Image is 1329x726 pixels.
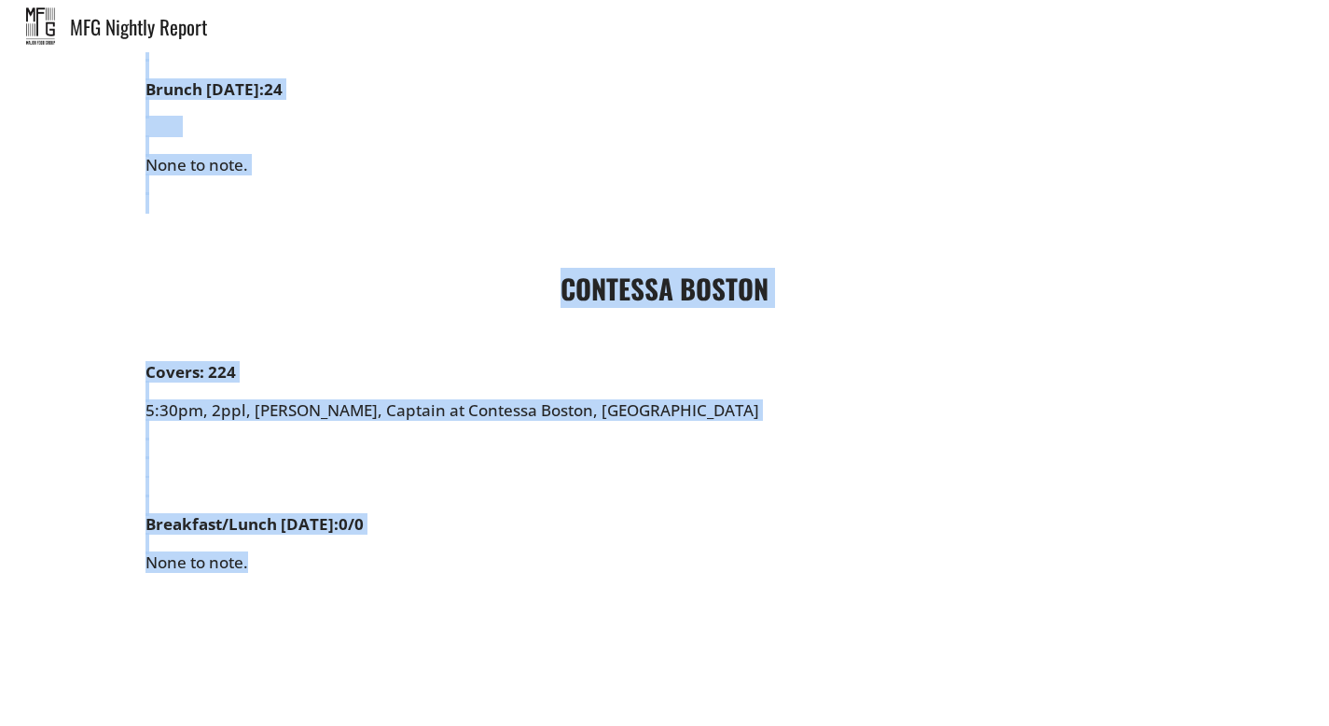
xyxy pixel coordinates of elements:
strong: 0/0 [339,513,364,535]
strong: 24 [264,78,283,100]
div: None to note. [145,515,1184,610]
div: None to note. [145,80,1184,214]
img: mfg_nightly.jpeg [26,7,55,45]
strong: Covers: 224 [145,361,236,383]
div: 5:30pm, 2ppl, [PERSON_NAME], Captain at Contessa Boston, [GEOGRAPHIC_DATA] [145,363,1184,515]
strong: CONTESSA BOSTON [561,268,768,308]
strong: Breakfast/Lunch [DATE]: [145,513,339,535]
div: MFG Nightly Report [70,17,1329,36]
strong: Brunch [DATE]: [145,78,264,100]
